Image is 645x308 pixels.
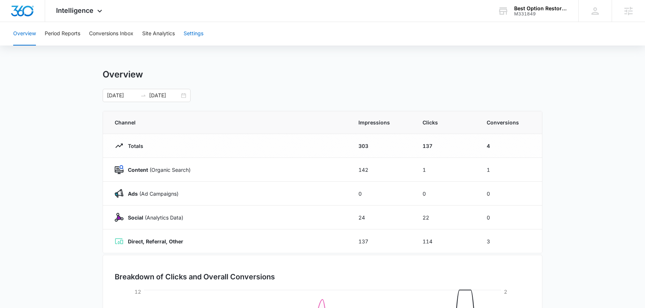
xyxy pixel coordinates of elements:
tspan: 2 [504,289,507,295]
td: 137 [350,229,414,253]
td: 22 [414,206,478,229]
td: 303 [350,134,414,158]
td: 142 [350,158,414,182]
strong: Content [128,167,148,173]
button: Overview [13,22,36,46]
img: Social [115,213,124,222]
span: Clicks [423,119,469,126]
span: Impressions [358,119,405,126]
button: Site Analytics [142,22,175,46]
td: 4 [478,134,542,158]
button: Conversions Inbox [89,22,133,46]
strong: Direct, Referral, Other [128,238,183,244]
input: Start date [107,91,137,99]
img: Ads [115,189,124,198]
td: 3 [478,229,542,253]
strong: Social [128,214,143,221]
div: account id [514,11,568,17]
td: 137 [414,134,478,158]
td: 1 [478,158,542,182]
span: swap-right [140,93,146,98]
td: 0 [414,182,478,206]
h1: Overview [103,69,143,80]
div: account name [514,6,568,11]
strong: Ads [128,191,138,197]
td: 0 [478,206,542,229]
img: Content [115,165,124,174]
h3: Breakdown of Clicks and Overall Conversions [115,271,275,282]
tspan: 12 [134,289,141,295]
p: (Organic Search) [124,166,191,174]
td: 0 [478,182,542,206]
td: 24 [350,206,414,229]
span: Conversions [487,119,530,126]
p: (Ad Campaigns) [124,190,178,198]
span: Channel [115,119,341,126]
button: Period Reports [45,22,80,46]
td: 1 [414,158,478,182]
td: 0 [350,182,414,206]
span: to [140,93,146,98]
span: Intelligence [56,7,93,14]
button: Settings [184,22,203,46]
p: (Analytics Data) [124,214,183,221]
input: End date [149,91,180,99]
td: 114 [414,229,478,253]
p: Totals [124,142,143,150]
